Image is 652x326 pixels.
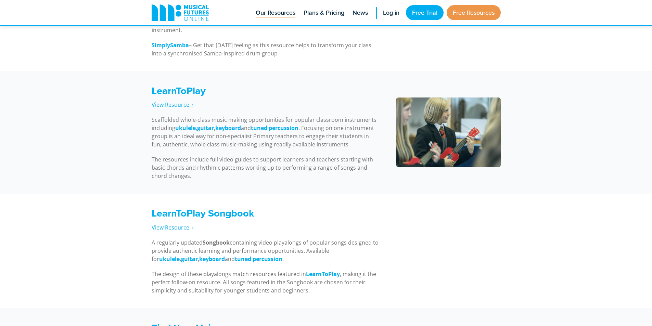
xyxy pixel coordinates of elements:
[203,239,230,246] strong: Songbook
[253,255,282,263] strong: percussion
[199,255,225,263] a: keyboard
[269,124,298,132] strong: percussion
[152,41,379,57] p: – Get that [DATE] feeling as this resource helps to transform your class into a synchronised Samb...
[152,116,379,148] p: Scaffolded whole-class music making opportunities for popular classroom instruments including , ,...
[181,255,198,263] a: guitar
[215,124,241,132] a: keyboard
[152,224,194,231] span: View Resource‎‏‏‎ ‎ ›
[406,5,444,20] a: Free Trial
[152,101,194,109] a: View Resource‎‏‏‎ ‎ ›
[159,255,180,263] a: ukulele
[152,206,254,220] a: LearnToPlay Songbook
[304,8,344,17] span: Plans & Pricing
[251,124,298,132] a: tuned percussion
[353,8,368,17] span: News
[152,41,189,49] a: SimplySamba
[235,255,251,263] strong: tuned
[306,270,340,278] a: LearnToPlay
[251,124,267,132] strong: tuned
[197,124,214,132] a: guitar
[152,224,194,232] a: View Resource‎‏‏‎ ‎ ›
[447,5,501,20] a: Free Resources
[152,83,206,98] a: LearnToPlay
[152,270,379,295] p: The design of these playalongs match resources featured in , making it the perfect follow-on reso...
[235,255,282,263] a: tuned percussion
[152,155,379,180] p: The resources include full video guides to support learners and teachers starting with basic chor...
[256,8,295,17] span: Our Resources
[383,8,399,17] span: Log in
[152,239,379,263] span: A regularly updated containing video playalongs of popular songs designed to provide authentic le...
[175,124,196,132] a: ukulele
